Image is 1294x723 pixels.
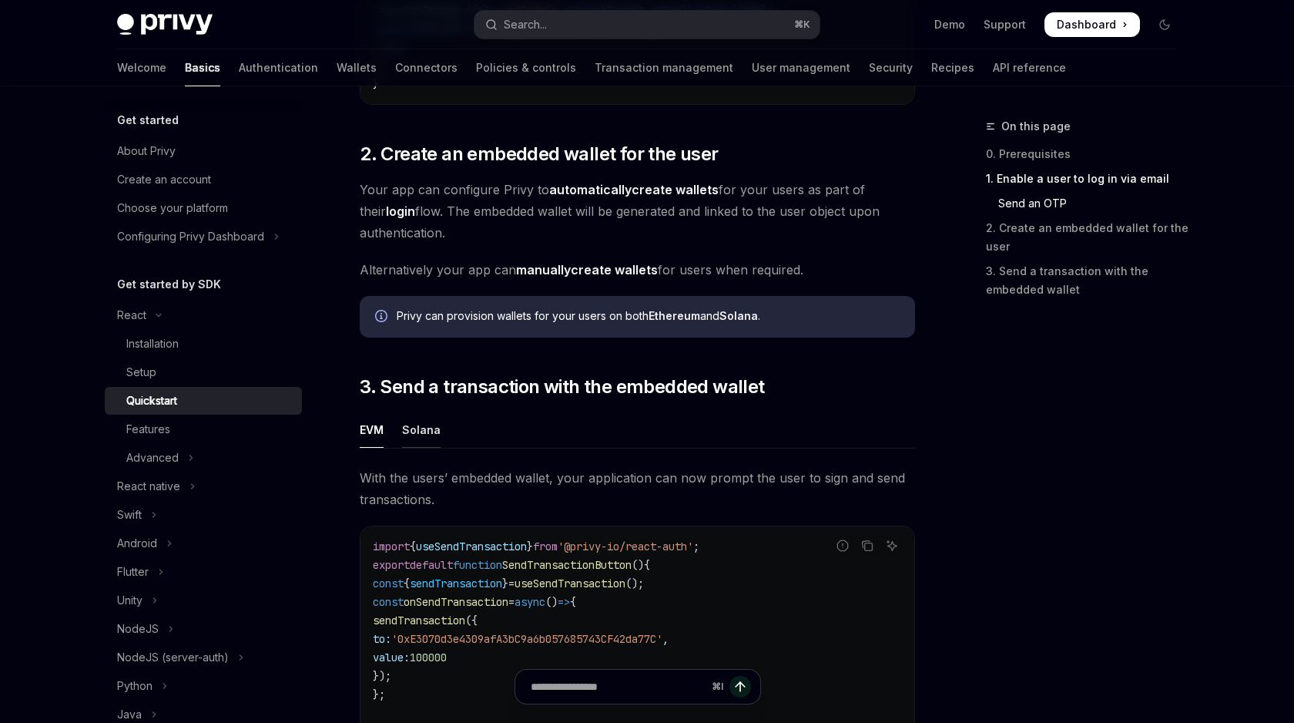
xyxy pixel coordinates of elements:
[360,375,764,399] span: 3. Send a transaction with the embedded wallet
[1001,117,1071,136] span: On this page
[386,203,415,219] strong: login
[527,540,533,553] span: }
[549,182,719,198] a: automaticallycreate wallets
[476,49,576,86] a: Policies & controls
[117,170,211,189] div: Create an account
[545,595,558,609] span: ()
[662,632,669,646] span: ,
[373,614,465,627] span: sendTransaction
[105,472,302,500] button: Toggle React native section
[360,467,915,510] span: With the users’ embedded wallet, your application can now prompt the user to sign and send transa...
[373,632,391,646] span: to:
[986,166,1189,191] a: 1. Enable a user to log in via email
[404,577,410,590] span: {
[984,17,1026,32] a: Support
[516,262,571,277] strong: manually
[558,540,693,553] span: '@privy-io/react-auth'
[126,420,170,439] div: Features
[558,595,570,609] span: =>
[105,587,302,614] button: Toggle Unity section
[117,14,213,35] img: dark logo
[117,142,176,160] div: About Privy
[117,306,146,325] div: React
[117,591,142,610] div: Unity
[410,577,502,590] span: sendTransaction
[105,444,302,472] button: Toggle Advanced section
[515,577,625,590] span: useSendTransaction
[453,558,502,572] span: function
[117,199,228,217] div: Choose your platform
[126,449,179,467] div: Advanced
[105,672,302,700] button: Toggle Python section
[117,648,229,667] div: NodeJS (server-auth)
[549,182,632,197] strong: automatically
[105,415,302,443] a: Features
[105,301,302,329] button: Toggle React section
[986,142,1189,166] a: 0. Prerequisites
[105,330,302,358] a: Installation
[833,536,853,556] button: Report incorrect code
[986,191,1189,216] a: Send an OTP
[117,506,142,524] div: Swift
[375,310,391,325] svg: Info
[632,558,644,572] span: ()
[373,577,404,590] span: const
[117,49,166,86] a: Welcome
[502,558,632,572] span: SendTransactionButton
[1044,12,1140,37] a: Dashboard
[395,49,458,86] a: Connectors
[117,534,157,553] div: Android
[360,412,384,448] div: EVM
[986,216,1189,259] a: 2. Create an embedded wallet for the user
[360,259,915,281] span: Alternatively your app can for users when required.
[531,670,706,704] input: Ask a question...
[397,308,900,325] div: Privy can provision wallets for your users on both and .
[126,392,177,410] div: Quickstart
[126,363,156,382] div: Setup
[105,558,302,586] button: Toggle Flutter section
[105,358,302,386] a: Setup
[649,309,700,322] strong: Ethereum
[465,614,478,627] span: ({
[502,577,508,590] span: }
[117,677,153,695] div: Python
[117,563,149,581] div: Flutter
[391,632,662,646] span: '0xE3070d3e4309afA3bC9a6b057685743CF42da77C'
[515,595,545,609] span: async
[185,49,220,86] a: Basics
[117,620,159,638] div: NodeJS
[931,49,974,86] a: Recipes
[882,536,902,556] button: Ask AI
[729,676,751,698] button: Send message
[934,17,965,32] a: Demo
[869,49,913,86] a: Security
[239,49,318,86] a: Authentication
[410,651,447,664] span: 100000
[516,262,658,278] a: manuallycreate wallets
[105,387,302,415] a: Quickstart
[1057,17,1116,32] span: Dashboard
[360,142,718,166] span: 2. Create an embedded wallet for the user
[993,49,1066,86] a: API reference
[105,166,302,193] a: Create an account
[373,595,404,609] span: const
[404,595,508,609] span: onSendTransaction
[337,49,377,86] a: Wallets
[410,558,453,572] span: default
[625,577,644,590] span: ();
[402,412,441,448] div: Solana
[410,540,416,553] span: {
[126,335,179,353] div: Installation
[105,223,302,251] button: Toggle Configuring Privy Dashboard section
[117,477,180,496] div: React native
[508,595,515,609] span: =
[693,540,699,553] span: ;
[105,644,302,671] button: Toggle NodeJS (server-auth) section
[752,49,850,86] a: User management
[105,530,302,557] button: Toggle Android section
[105,615,302,643] button: Toggle NodeJS section
[373,540,410,553] span: import
[117,275,221,294] h5: Get started by SDK
[1152,12,1177,37] button: Toggle dark mode
[117,111,179,129] h5: Get started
